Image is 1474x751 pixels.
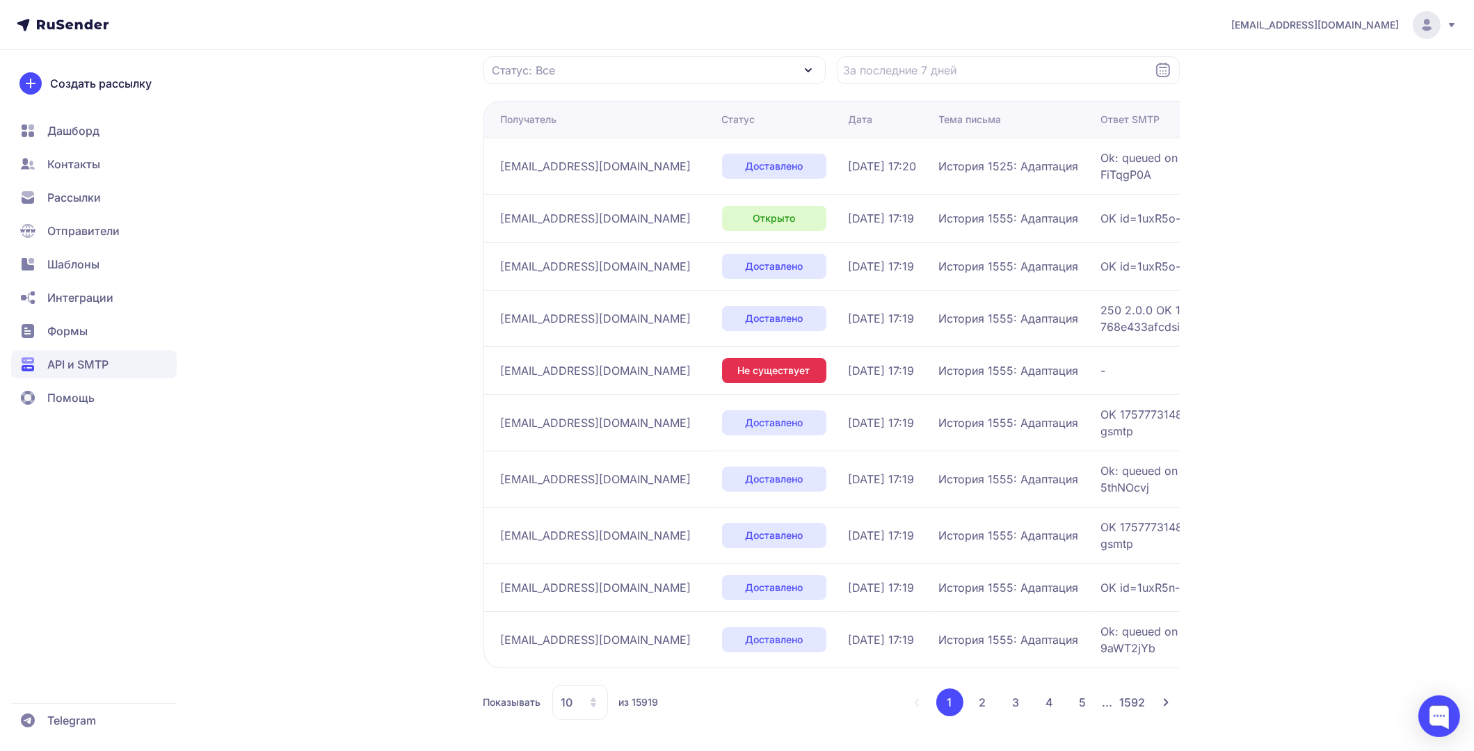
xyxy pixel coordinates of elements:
span: [EMAIL_ADDRESS][DOMAIN_NAME] [501,210,691,227]
button: 4 [1036,688,1064,716]
span: Ok: queued on [DOMAIN_NAME] 1757773147-7JOYF5MFDW20-5thNOcvj [1101,462,1449,496]
span: из 15919 [619,695,659,709]
span: [DATE] 17:19 [849,362,915,379]
span: История 1555: Адаптация [939,414,1079,431]
span: [DATE] 17:19 [849,527,915,544]
span: [EMAIL_ADDRESS][DOMAIN_NAME] [501,310,691,327]
button: 1592 [1119,688,1146,716]
span: [DATE] 17:19 [849,310,915,327]
span: OK id=1uxR5o-000000004tV-1ZDS [1101,210,1449,227]
span: [EMAIL_ADDRESS][DOMAIN_NAME] [501,362,691,379]
span: [DATE] 17:19 [849,414,915,431]
span: Дашборд [47,122,99,139]
span: [EMAIL_ADDRESS][DOMAIN_NAME] [501,471,691,487]
span: Интеграции [47,289,113,306]
span: [DATE] 17:20 [849,158,917,175]
span: Формы [47,323,88,339]
span: Ok: queued on [DOMAIN_NAME] 1757773146-6JOLavLEPGk0-9aWT2jYb [1101,623,1449,656]
span: История 1555: Адаптация [939,310,1079,327]
span: [DATE] 17:19 [849,579,915,596]
span: Доставлено [745,472,803,486]
span: 250 2.0.0 OK 1757773149 6a1803df08f44-768e433afcdsi20725396d6.375 - gsmtp [1101,302,1449,335]
span: Контакты [47,156,100,172]
span: Создать рассылку [50,75,152,92]
span: Не существует [738,364,810,378]
span: [EMAIL_ADDRESS][DOMAIN_NAME] [501,258,691,275]
span: Доставлено [745,528,803,542]
span: История 1555: Адаптация [939,210,1079,227]
span: Шаблоны [47,256,99,273]
span: OK id=1uxR5n-000000009We-0s2T [1101,579,1449,596]
div: Дата [849,113,873,127]
span: - [1101,362,1449,379]
div: Получатель [501,113,557,127]
span: История 1555: Адаптация [939,579,1079,596]
span: [EMAIL_ADDRESS][DOMAIN_NAME] [1231,18,1399,32]
span: Показывать [483,695,541,709]
span: История 1525: Адаптация [939,158,1079,175]
span: Помощь [47,389,95,406]
span: [DATE] 17:19 [849,631,915,648]
button: 3 [1002,688,1030,716]
span: Доставлено [745,159,803,173]
span: [DATE] 17:19 [849,210,915,227]
span: Telegram [47,712,96,729]
span: Статус: Все [492,62,556,79]
span: OK id=1uxR5o-00000000Ac0-1h38 [1101,258,1449,275]
input: Datepicker input [837,56,1180,84]
span: API и SMTP [47,356,109,373]
div: Ответ SMTP [1101,113,1160,127]
span: Доставлено [745,259,803,273]
span: [EMAIL_ADDRESS][DOMAIN_NAME] [501,158,691,175]
span: Отправители [47,223,120,239]
span: История 1555: Адаптация [939,362,1079,379]
span: ... [1103,695,1113,709]
span: Доставлено [745,416,803,430]
span: [EMAIL_ADDRESS][DOMAIN_NAME] [501,414,691,431]
div: Тема письма [939,113,1002,127]
span: [EMAIL_ADDRESS][DOMAIN_NAME] [501,579,691,596]
a: Telegram [11,706,177,734]
span: [DATE] 17:19 [849,471,915,487]
button: 2 [969,688,997,716]
span: История 1555: Адаптация [939,258,1079,275]
span: OK 1757773148 2adb3069b0e04-57076e58f16si1278090e87.49 - gsmtp [1101,406,1449,439]
span: Ok: queued on [DOMAIN_NAME] 1757773206-6KO1e4MFOSw0-FiTqgP0A [1101,150,1449,183]
div: Статус [722,113,755,127]
span: [DATE] 17:19 [849,258,915,275]
span: Доставлено [745,312,803,325]
span: История 1555: Адаптация [939,471,1079,487]
span: [EMAIL_ADDRESS][DOMAIN_NAME] [501,527,691,544]
span: Доставлено [745,633,803,647]
span: 10 [561,694,573,711]
button: 5 [1069,688,1097,716]
button: 1 [936,688,963,716]
span: Рассылки [47,189,101,206]
span: Открыто [753,211,795,225]
span: OK 1757773148 38308e7fff4ca-3512bceb769si10770531fa.216 - gsmtp [1101,519,1449,552]
span: История 1555: Адаптация [939,631,1079,648]
span: История 1555: Адаптация [939,527,1079,544]
span: Доставлено [745,581,803,595]
span: [EMAIL_ADDRESS][DOMAIN_NAME] [501,631,691,648]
